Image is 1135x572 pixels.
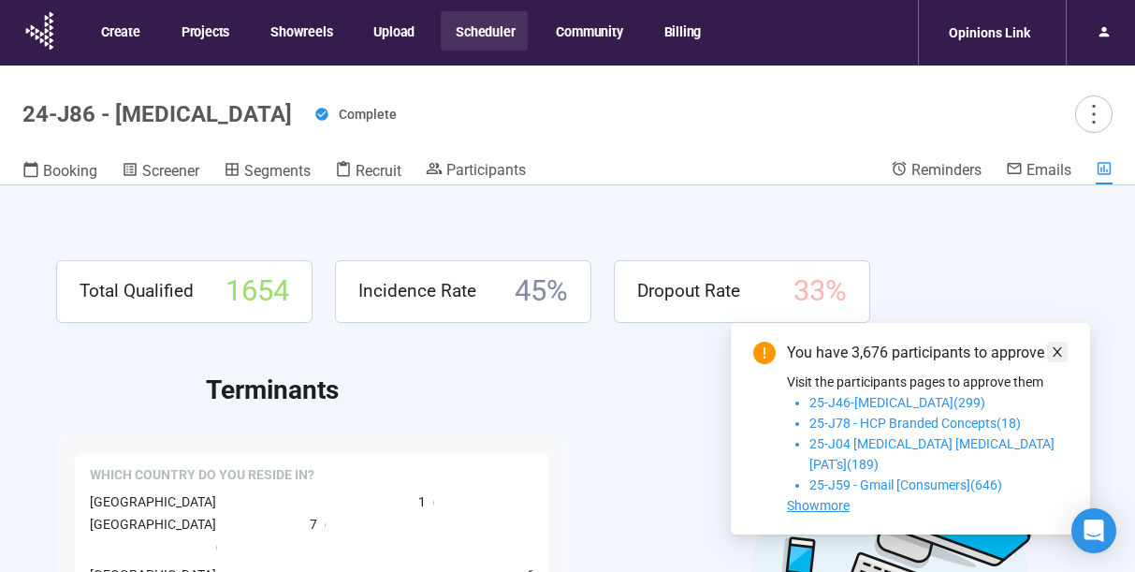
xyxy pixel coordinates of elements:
h1: 24-J86 - [MEDICAL_DATA] [22,101,292,127]
button: Create [86,11,153,51]
span: more [1081,101,1106,126]
button: Upload [358,11,428,51]
span: 25-J04 [MEDICAL_DATA] [MEDICAL_DATA] [PAT's](189) [809,436,1055,472]
span: 33 % [793,269,847,315]
button: Projects [167,11,242,51]
span: Recruit [356,162,401,180]
a: Emails [1006,160,1071,183]
span: [GEOGRAPHIC_DATA] [90,494,216,509]
a: Reminders [891,160,982,183]
button: Showreels [255,11,345,51]
span: Segments [244,162,311,180]
span: 1 [418,491,426,512]
a: Participants [426,160,526,183]
span: Reminders [911,161,982,179]
span: Participants [446,161,526,179]
a: Screener [122,160,199,184]
span: 45 % [515,269,568,315]
span: Emails [1026,161,1071,179]
span: Booking [43,162,97,180]
span: Complete [339,107,397,122]
button: Billing [649,11,715,51]
p: Visit the participants pages to approve them [787,372,1068,392]
span: Which country do you reside in? [90,466,314,485]
button: Scheduler [441,11,528,51]
span: exclamation-circle [753,342,776,364]
span: 25-J46-[MEDICAL_DATA](299) [809,395,985,410]
span: 1654 [226,269,289,315]
button: Community [541,11,635,51]
span: 25-J59 - Gmail [Consumers](646) [809,477,1002,492]
span: Total Qualified [80,277,194,305]
span: Dropout Rate [637,277,740,305]
span: 7 [310,514,317,535]
h2: Terminants [206,370,1079,411]
button: more [1075,95,1113,133]
span: [GEOGRAPHIC_DATA] [90,517,216,532]
a: Segments [224,160,311,184]
span: close [1051,345,1064,359]
span: Screener [142,162,199,180]
div: Opinions Link [938,15,1041,51]
a: Booking [22,160,97,184]
span: Incidence Rate [358,277,476,305]
div: Open Intercom Messenger [1071,508,1116,553]
span: Showmore [787,498,850,513]
span: 25-J78 - HCP Branded Concepts(18) [809,416,1021,431]
div: You have 3,676 participants to approve [787,342,1068,364]
a: Recruit [335,160,401,184]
